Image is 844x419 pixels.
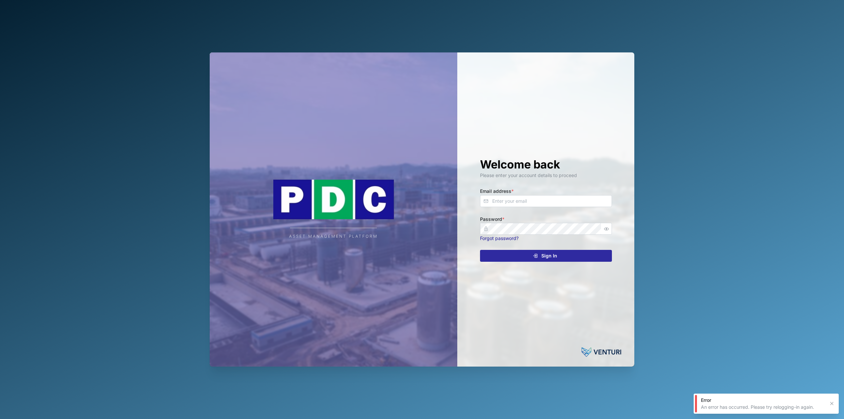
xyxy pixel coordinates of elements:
[480,250,612,262] button: Sign In
[289,233,378,240] div: Asset Management Platform
[268,180,400,219] img: Company Logo
[480,235,519,241] a: Forgot password?
[480,172,612,179] div: Please enter your account details to proceed
[480,195,612,207] input: Enter your email
[701,397,825,404] div: Error
[582,345,621,359] img: Venturi
[541,250,557,261] span: Sign In
[480,188,514,195] label: Email address
[480,216,504,223] label: Password
[701,404,825,410] div: An error has occurred. Please try relogging-in again.
[480,157,612,172] h1: Welcome back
